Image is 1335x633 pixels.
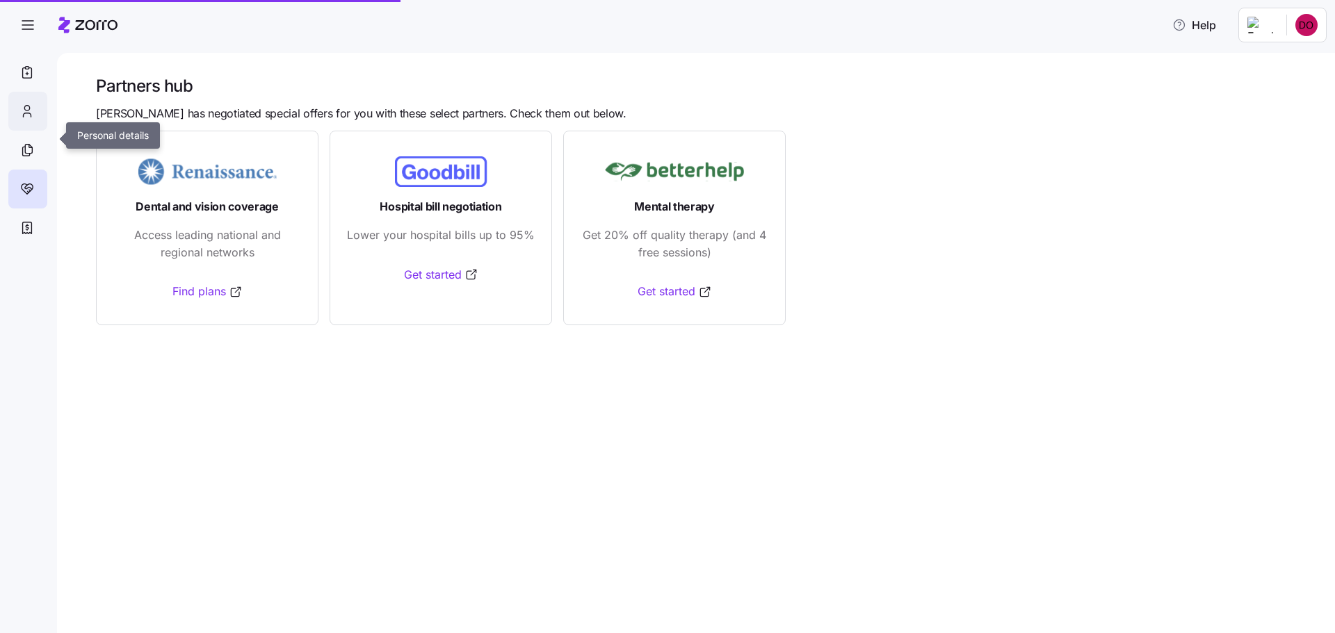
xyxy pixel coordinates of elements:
[96,75,1316,97] h1: Partners hub
[1295,14,1318,36] img: 9753d02e1ca60c229b7df81c5df8ddcc
[96,105,626,122] span: [PERSON_NAME] has negotiated special offers for you with these select partners. Check them out be...
[1172,17,1216,33] span: Help
[380,198,501,215] span: Hospital bill negotiation
[113,227,301,261] span: Access leading national and regional networks
[404,266,478,283] a: Get started
[634,198,715,215] span: Mental therapy
[136,198,279,215] span: Dental and vision coverage
[1247,17,1275,33] img: Employer logo
[347,227,535,244] span: Lower your hospital bills up to 95%
[172,283,243,300] a: Find plans
[581,227,768,261] span: Get 20% off quality therapy (and 4 free sessions)
[638,283,712,300] a: Get started
[1161,11,1227,39] button: Help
